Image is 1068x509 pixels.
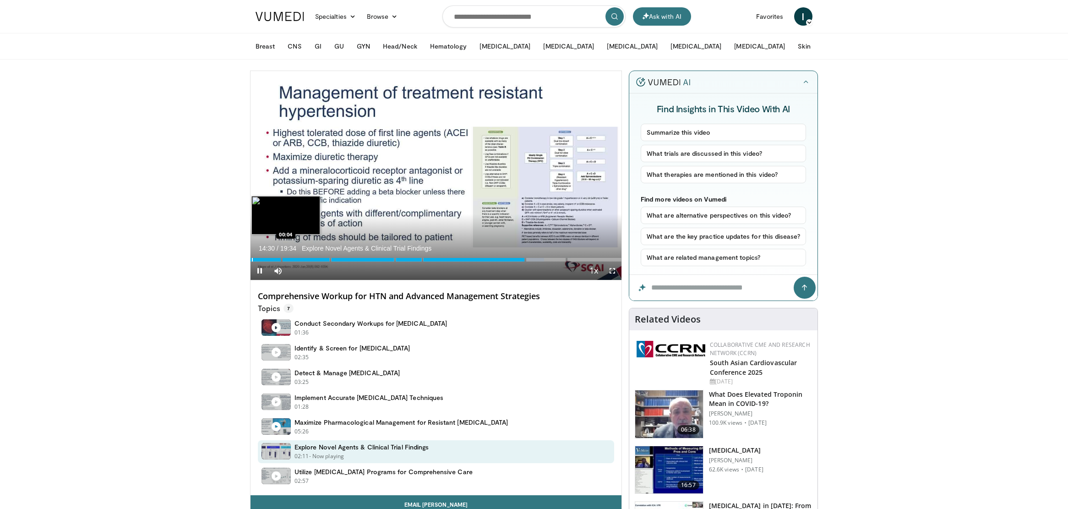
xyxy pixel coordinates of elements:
button: [MEDICAL_DATA] [538,37,599,55]
span: / [277,245,278,252]
a: Browse [361,7,403,26]
p: - Now playing [309,452,344,460]
a: South Asian Cardiovascular Conference 2025 [710,358,797,377]
button: Breast [250,37,280,55]
div: Progress Bar [251,258,621,262]
input: Question for the AI [629,275,817,301]
p: [DATE] [748,419,767,427]
button: [MEDICAL_DATA] [729,37,790,55]
span: 16:57 [677,481,699,490]
p: [PERSON_NAME] [709,457,763,464]
h4: Related Videos [635,314,701,325]
img: VuMedi Logo [256,12,304,21]
h4: Conduct Secondary Workups for [MEDICAL_DATA] [294,319,447,328]
h4: Comprehensive Workup for HTN and Advanced Management Strategies [258,291,614,301]
a: Collaborative CME and Research Network (CCRN) [710,341,810,357]
button: Skin [792,37,816,55]
p: 02:35 [294,353,309,361]
div: [DATE] [710,378,810,386]
button: [MEDICAL_DATA] [474,37,536,55]
h4: Explore Novel Agents & Clinical Trial Findings [294,443,429,451]
a: 16:57 [MEDICAL_DATA] [PERSON_NAME] 62.6K views · [DATE] [635,446,812,494]
p: 05:26 [294,427,309,436]
button: GYN [351,37,376,55]
button: Pause [251,262,269,280]
img: a04ee3ba-8487-4636-b0fb-5e8d268f3737.png.150x105_q85_autocrop_double_scale_upscale_version-0.2.png [637,341,705,357]
p: 02:11 [294,452,309,460]
button: [MEDICAL_DATA] [601,37,663,55]
button: GU [329,37,349,55]
p: 100.9K views [709,419,742,427]
img: vumedi-ai-logo.v2.svg [636,77,690,87]
p: Find more videos on Vumedi [641,195,806,203]
button: GI [309,37,327,55]
span: 7 [283,304,294,313]
h3: What Does Elevated Troponin Mean in COVID-19? [709,390,812,408]
p: 02:57 [294,477,309,485]
p: Topics [258,304,294,313]
p: 62.6K views [709,466,739,473]
h4: Maximize Pharmacological Management for Resistant [MEDICAL_DATA] [294,418,508,427]
div: · [744,419,747,427]
p: 01:28 [294,403,309,411]
h3: [MEDICAL_DATA] [709,446,763,455]
video-js: Video Player [251,71,621,280]
button: What are related management topics? [641,249,806,266]
h4: Identify & Screen for [MEDICAL_DATA] [294,344,410,352]
span: 14:30 [259,245,275,252]
button: What are alternative perspectives on this video? [641,207,806,224]
button: CNS [282,37,307,55]
span: Explore Novel Agents & Clinical Trial Findings [302,244,431,252]
button: What trials are discussed in this video? [641,145,806,162]
h4: Implement Accurate [MEDICAL_DATA] Techniques [294,394,443,402]
input: Search topics, interventions [442,5,626,27]
a: 06:38 What Does Elevated Troponin Mean in COVID-19? [PERSON_NAME] 100.9K views · [DATE] [635,390,812,438]
p: 01:36 [294,328,309,337]
img: 98daf78a-1d22-4ebe-927e-10afe95ffd94.150x105_q85_crop-smart_upscale.jpg [635,390,703,438]
a: Specialties [310,7,361,26]
button: [MEDICAL_DATA] [665,37,727,55]
button: Head/Neck [377,37,423,55]
span: 19:34 [280,245,296,252]
p: 03:25 [294,378,309,386]
img: a92b9a22-396b-4790-a2bb-5028b5f4e720.150x105_q85_crop-smart_upscale.jpg [635,446,703,494]
span: 06:38 [677,425,699,434]
h4: Detect & Manage [MEDICAL_DATA] [294,369,400,377]
p: [DATE] [745,466,763,473]
h4: Utilize [MEDICAL_DATA] Programs for Comprehensive Care [294,468,473,476]
div: · [741,466,743,473]
img: image.jpeg [251,196,320,235]
button: Hematology [425,37,473,55]
p: [PERSON_NAME] [709,410,812,417]
button: What therapies are mentioned in this video? [641,166,806,183]
h4: Find Insights in This Video With AI [641,103,806,115]
a: I [794,7,812,26]
a: Favorites [751,7,789,26]
button: Mute [269,262,287,280]
button: Ask with AI [633,7,691,26]
button: Summarize this video [641,124,806,141]
button: What are the key practice updates for this disease? [641,228,806,245]
button: Playback Rate [585,262,603,280]
button: Fullscreen [603,262,621,280]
